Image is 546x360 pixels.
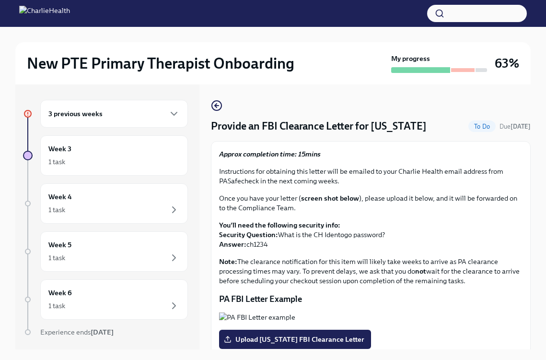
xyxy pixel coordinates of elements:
[301,194,359,203] strong: screen shot below
[48,108,103,119] h6: 3 previous weeks
[211,119,427,133] h4: Provide an FBI Clearance Letter for [US_STATE]
[48,240,71,250] h6: Week 5
[219,230,278,239] strong: Security Question:
[48,205,65,215] div: 1 task
[219,220,523,249] p: What is the CH Identogo password? ch1234
[219,330,371,349] label: Upload [US_STATE] FBI Clearance Letter
[500,122,531,131] span: October 30th, 2025 07:00
[48,301,65,311] div: 1 task
[219,240,246,249] strong: Answer:
[91,328,114,336] strong: [DATE]
[500,123,531,130] span: Due
[415,267,426,276] strong: not
[511,123,531,130] strong: [DATE]
[219,221,340,229] strong: You'll need the following security info:
[219,257,523,286] p: The clearance notification for this item will likely take weeks to arrive as PA clearance process...
[48,144,71,154] h6: Week 3
[468,123,496,130] span: To Do
[48,288,72,298] h6: Week 6
[48,192,72,202] h6: Week 4
[219,193,523,213] p: Once you have your letter ( ), please upload it below, and it will be forwarded on to the Complia...
[23,279,188,320] a: Week 61 task
[219,257,237,266] strong: Note:
[48,253,65,263] div: 1 task
[48,157,65,167] div: 1 task
[27,54,294,73] h2: New PTE Primary Therapist Onboarding
[40,328,114,336] span: Experience ends
[226,335,364,344] span: Upload [US_STATE] FBI Clearance Letter
[219,167,523,186] p: Instructions for obtaining this letter will be emailed to your Charlie Health email address from ...
[23,183,188,224] a: Week 41 task
[391,54,430,63] strong: My progress
[19,6,70,21] img: CharlieHealth
[219,293,523,305] p: PA FBI Letter Example
[495,55,519,72] h3: 63%
[219,312,523,322] button: Zoom image
[219,150,321,158] strong: Approx completion time: 15mins
[40,100,188,128] div: 3 previous weeks
[23,135,188,176] a: Week 31 task
[23,231,188,272] a: Week 51 task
